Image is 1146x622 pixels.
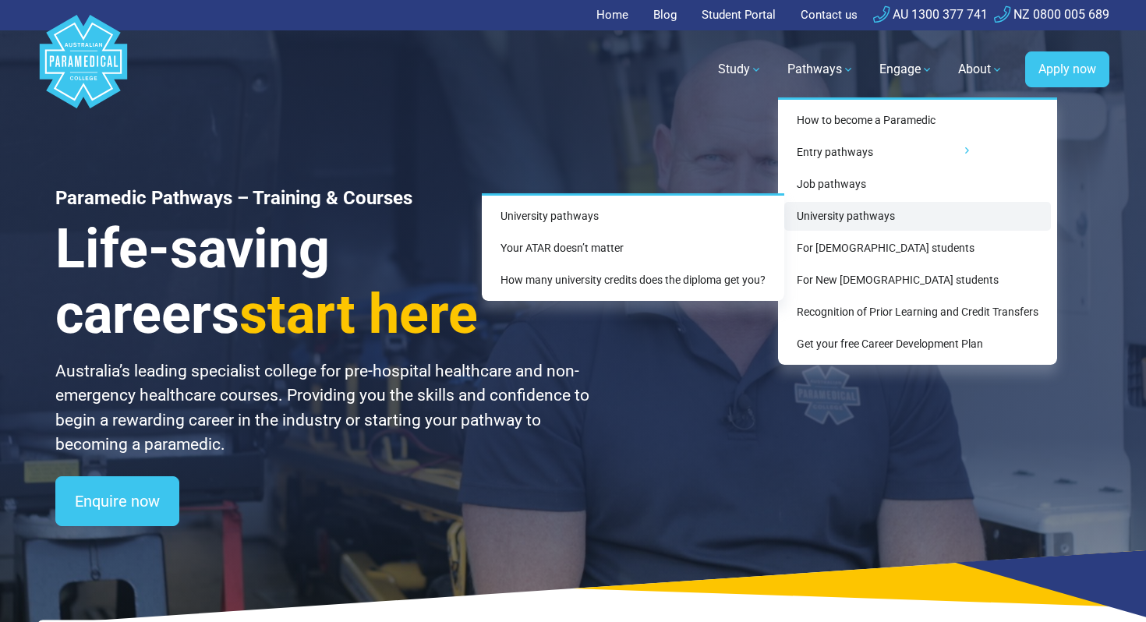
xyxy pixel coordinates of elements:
[55,476,179,526] a: Enquire now
[784,298,1051,327] a: Recognition of Prior Learning and Credit Transfers
[784,106,1051,135] a: How to become a Paramedic
[488,266,778,295] a: How many university credits does the diploma get you?
[778,97,1057,365] div: Pathways
[784,138,1051,167] a: Entry pathways
[488,202,778,231] a: University pathways
[55,359,592,458] p: Australia’s leading specialist college for pre-hospital healthcare and non-emergency healthcare c...
[239,282,478,346] span: start here
[784,202,1051,231] a: University pathways
[55,187,592,210] h1: Paramedic Pathways – Training & Courses
[873,7,988,22] a: AU 1300 377 741
[870,48,943,91] a: Engage
[37,30,130,109] a: Australian Paramedical College
[784,234,1051,263] a: For [DEMOGRAPHIC_DATA] students
[709,48,772,91] a: Study
[784,330,1051,359] a: Get your free Career Development Plan
[784,170,1051,199] a: Job pathways
[994,7,1109,22] a: NZ 0800 005 689
[778,48,864,91] a: Pathways
[482,193,784,301] div: Entry pathways
[1025,51,1109,87] a: Apply now
[784,266,1051,295] a: For New [DEMOGRAPHIC_DATA] students
[949,48,1013,91] a: About
[488,234,778,263] a: Your ATAR doesn’t matter
[55,216,592,347] h3: Life-saving careers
